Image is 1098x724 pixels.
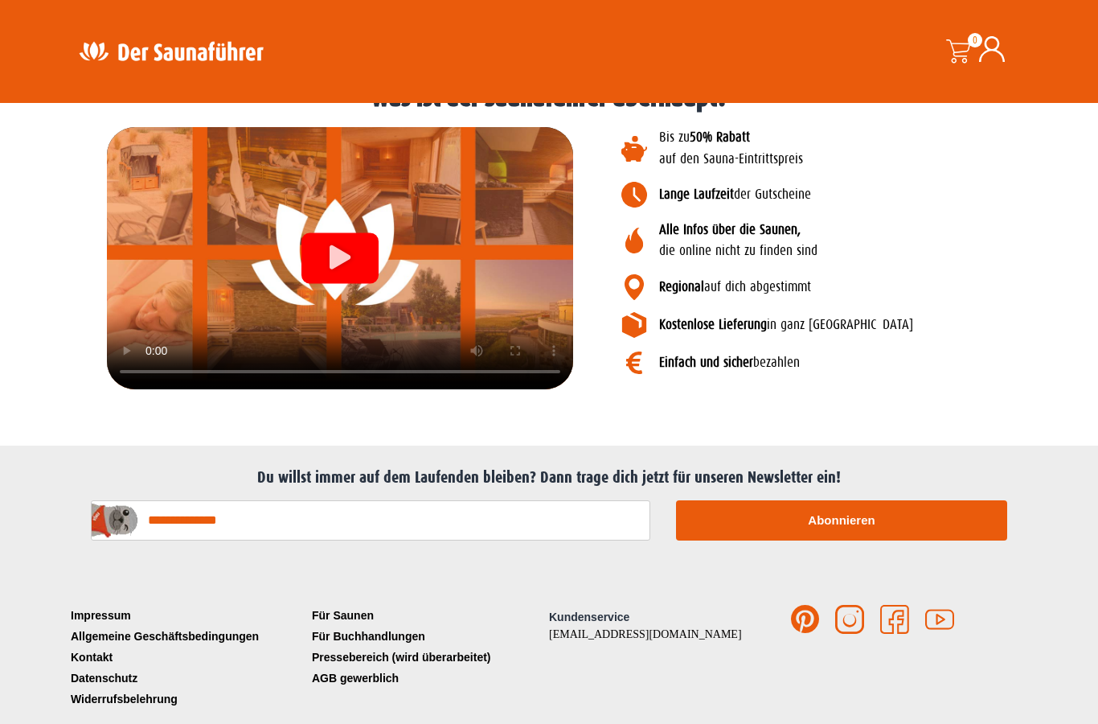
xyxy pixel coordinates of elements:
p: in ganz [GEOGRAPHIC_DATA] [659,315,1063,335]
b: 50% Rabatt [690,130,750,145]
p: Bis zu auf den Sauna-Eintrittspreis [659,127,1063,170]
p: auf dich abgestimmt [659,277,1063,298]
p: bezahlen [659,352,1063,373]
nav: Menü [308,605,549,689]
a: Datenschutz [67,668,308,689]
button: Abonnieren [676,500,1007,541]
b: Kostenlose Lieferung [659,317,767,332]
a: Allgemeine Geschäftsbedingungen [67,626,308,647]
b: Lange Laufzeit [659,187,734,202]
nav: Menü [67,605,308,710]
a: Impressum [67,605,308,626]
p: die online nicht zu finden sind [659,220,1063,262]
h1: Was ist der Saunaführer überhaupt? [8,85,1090,111]
span: 0 [968,33,982,47]
a: Kontakt [67,647,308,668]
b: Einfach und sicher [659,355,753,370]
b: Alle Infos über die Saunen, [659,222,801,237]
h2: Du willst immer auf dem Laufenden bleiben? Dann trage dich jetzt für unseren Newsletter ein! [75,468,1023,487]
a: Widerrufsbelehrung [67,689,308,710]
b: Regional [659,279,704,294]
a: Für Buchhandlungen [308,626,549,647]
a: [EMAIL_ADDRESS][DOMAIN_NAME] [549,628,742,640]
a: AGB gewerblich [308,668,549,689]
span: Kundenservice [549,611,629,623]
p: der Gutscheine [659,184,1063,205]
div: Video abspielen [301,233,379,284]
a: Für Saunen [308,605,549,626]
a: Pressebereich (wird überarbeitet) [308,647,549,668]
